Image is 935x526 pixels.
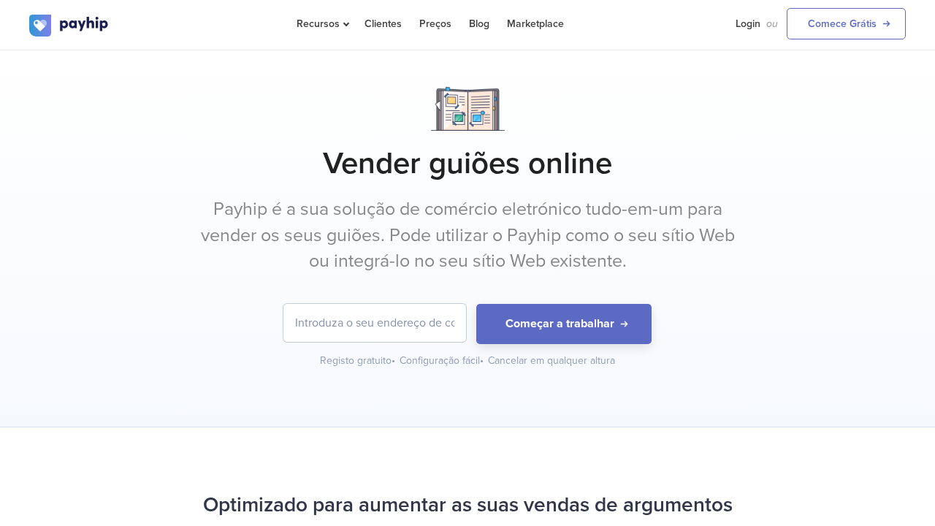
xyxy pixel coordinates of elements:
[488,354,615,368] div: Cancelar em qualquer altura
[787,8,906,39] a: Comece Grátis
[476,304,652,344] button: Começar a trabalhar
[29,145,906,182] h1: Vender guiões online
[431,87,505,131] img: Notebook.png
[297,18,347,30] span: Recursos
[29,15,110,37] img: logo.svg
[283,304,466,342] input: Introduza o seu endereço de correio eletrónico
[194,197,741,275] p: Payhip é a sua solução de comércio eletrónico tudo-em-um para vender os seus guiões. Pode utiliza...
[392,354,395,367] span: •
[400,354,485,368] div: Configuração fácil
[320,354,397,368] div: Registo gratuito
[29,486,906,525] h2: Optimizado para aumentar as suas vendas de argumentos
[480,354,484,367] span: •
